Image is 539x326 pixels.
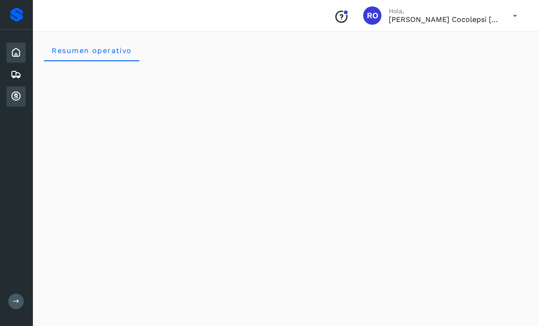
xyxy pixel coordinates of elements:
span: Resumen operativo [51,46,132,55]
p: Rosa Osiris Cocolepsi Morales [389,15,498,24]
div: Embarques [6,64,26,85]
div: Inicio [6,43,26,63]
p: Hola, [389,7,498,15]
div: Cuentas por cobrar [6,86,26,107]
